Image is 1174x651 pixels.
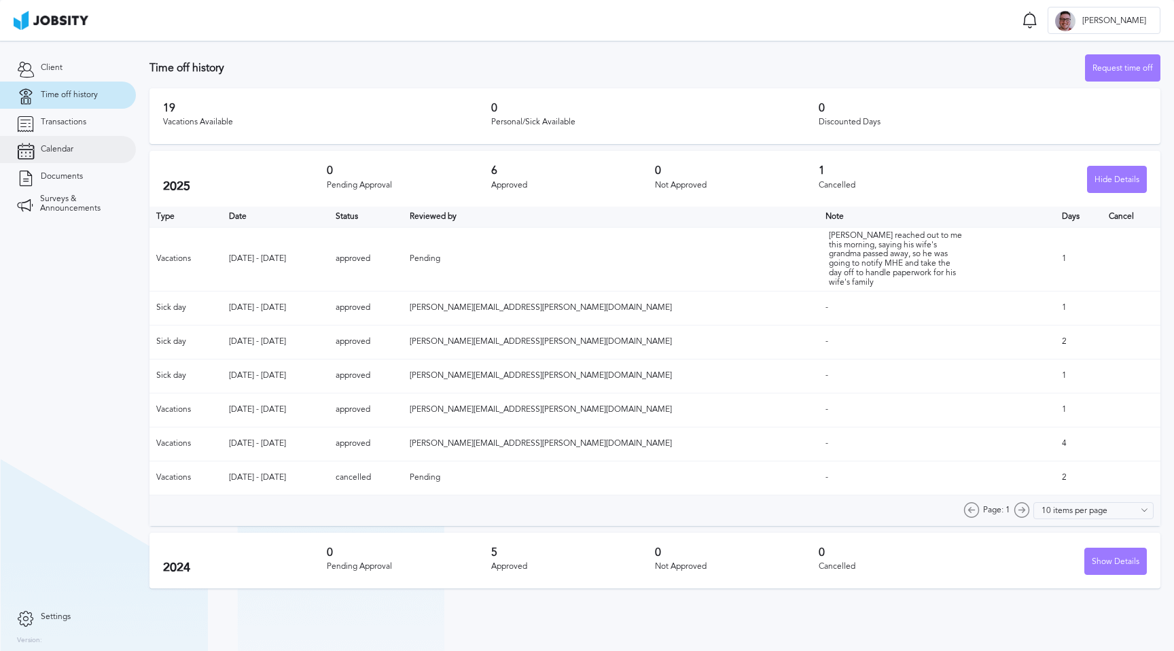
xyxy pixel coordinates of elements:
[1088,166,1146,194] div: Hide Details
[491,562,655,571] div: Approved
[163,118,491,127] div: Vacations Available
[1055,227,1102,291] td: 1
[163,179,327,194] h2: 2025
[819,118,1147,127] div: Discounted Days
[163,561,327,575] h2: 2024
[329,359,403,393] td: approved
[327,181,491,190] div: Pending Approval
[491,118,819,127] div: Personal/Sick Available
[149,393,222,427] td: Vacations
[825,404,828,414] span: -
[1084,548,1147,575] button: Show Details
[329,207,403,227] th: Toggle SortBy
[1055,207,1102,227] th: Days
[222,325,329,359] td: [DATE] - [DATE]
[491,546,655,559] h3: 5
[222,427,329,461] td: [DATE] - [DATE]
[1075,16,1153,26] span: [PERSON_NAME]
[1048,7,1160,34] button: A[PERSON_NAME]
[327,546,491,559] h3: 0
[819,164,982,177] h3: 1
[149,227,222,291] td: Vacations
[819,207,1054,227] th: Toggle SortBy
[329,291,403,325] td: approved
[329,427,403,461] td: approved
[1085,54,1160,82] button: Request time off
[329,393,403,427] td: approved
[41,145,73,154] span: Calendar
[1055,325,1102,359] td: 2
[491,164,655,177] h3: 6
[655,164,819,177] h3: 0
[410,404,672,414] span: [PERSON_NAME][EMAIL_ADDRESS][PERSON_NAME][DOMAIN_NAME]
[41,90,98,100] span: Time off history
[149,359,222,393] td: Sick day
[329,461,403,495] td: cancelled
[1055,461,1102,495] td: 2
[222,291,329,325] td: [DATE] - [DATE]
[410,336,672,346] span: [PERSON_NAME][EMAIL_ADDRESS][PERSON_NAME][DOMAIN_NAME]
[222,359,329,393] td: [DATE] - [DATE]
[149,62,1085,74] h3: Time off history
[41,612,71,622] span: Settings
[329,325,403,359] td: approved
[41,63,63,73] span: Client
[819,181,982,190] div: Cancelled
[1087,166,1147,193] button: Hide Details
[149,291,222,325] td: Sick day
[655,181,819,190] div: Not Approved
[410,472,440,482] span: Pending
[1055,427,1102,461] td: 4
[41,118,86,127] span: Transactions
[825,438,828,448] span: -
[819,562,982,571] div: Cancelled
[222,227,329,291] td: [DATE] - [DATE]
[222,393,329,427] td: [DATE] - [DATE]
[14,11,88,30] img: ab4bad089aa723f57921c736e9817d99.png
[1102,207,1160,227] th: Cancel
[149,325,222,359] td: Sick day
[222,207,329,227] th: Toggle SortBy
[149,461,222,495] td: Vacations
[1086,55,1160,82] div: Request time off
[491,181,655,190] div: Approved
[825,370,828,380] span: -
[41,172,83,181] span: Documents
[329,227,403,291] td: approved
[1055,11,1075,31] div: A
[149,207,222,227] th: Type
[491,102,819,114] h3: 0
[410,302,672,312] span: [PERSON_NAME][EMAIL_ADDRESS][PERSON_NAME][DOMAIN_NAME]
[17,637,42,645] label: Version:
[410,253,440,263] span: Pending
[819,546,982,559] h3: 0
[410,438,672,448] span: [PERSON_NAME][EMAIL_ADDRESS][PERSON_NAME][DOMAIN_NAME]
[819,102,1147,114] h3: 0
[40,194,119,213] span: Surveys & Announcements
[222,461,329,495] td: [DATE] - [DATE]
[825,336,828,346] span: -
[327,164,491,177] h3: 0
[825,302,828,312] span: -
[163,102,491,114] h3: 19
[655,562,819,571] div: Not Approved
[403,207,819,227] th: Toggle SortBy
[983,506,1010,515] span: Page: 1
[1055,393,1102,427] td: 1
[149,427,222,461] td: Vacations
[825,472,828,482] span: -
[327,562,491,571] div: Pending Approval
[655,546,819,559] h3: 0
[1085,548,1146,576] div: Show Details
[1055,291,1102,325] td: 1
[1055,359,1102,393] td: 1
[829,231,965,287] div: [PERSON_NAME] reached out to me this morning, saying his wife's grandma passed away, so he was go...
[410,370,672,380] span: [PERSON_NAME][EMAIL_ADDRESS][PERSON_NAME][DOMAIN_NAME]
